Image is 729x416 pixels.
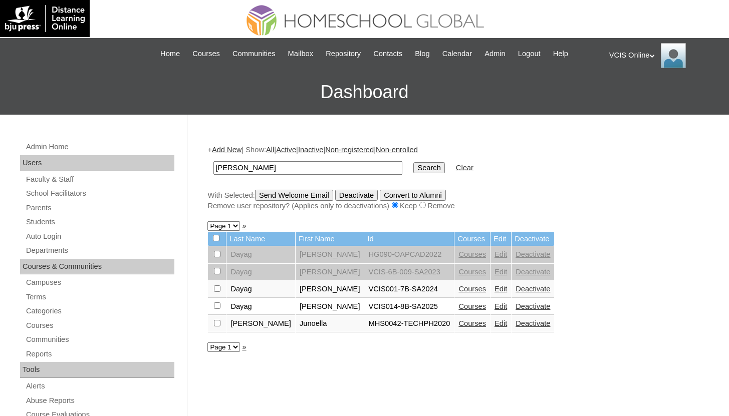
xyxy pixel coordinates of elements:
a: Parents [25,202,174,214]
a: Edit [495,319,507,327]
span: Blog [415,48,429,60]
a: Deactivate [516,319,550,327]
span: Courses [192,48,220,60]
span: Help [553,48,568,60]
a: Courses [458,319,486,327]
a: » [242,222,246,230]
a: Non-registered [325,146,374,154]
a: » [242,343,246,351]
input: Send Welcome Email [255,190,333,201]
div: Courses & Communities [20,259,174,275]
td: VCIS-6B-009-SA2023 [364,264,454,281]
div: Remove user repository? (Applies only to deactivations) Keep Remove [207,201,703,211]
a: Edit [495,285,507,293]
a: Terms [25,291,174,303]
td: Dayag [226,298,295,315]
a: Logout [513,48,546,60]
td: [PERSON_NAME] [226,315,295,332]
span: Communities [232,48,276,60]
a: Communities [227,48,281,60]
span: Logout [518,48,541,60]
a: Courses [458,250,486,258]
a: Admin Home [25,141,174,153]
a: Alerts [25,380,174,392]
a: Add New [212,146,241,154]
a: Courses [458,285,486,293]
td: VCIS014-8B-SA2025 [364,298,454,315]
a: Edit [495,250,507,258]
a: Categories [25,305,174,317]
a: Blog [410,48,434,60]
a: Abuse Reports [25,394,174,407]
a: Mailbox [283,48,319,60]
td: Dayag [226,264,295,281]
a: Courses [458,268,486,276]
td: Dayag [226,281,295,298]
span: Repository [326,48,361,60]
a: Deactivate [516,268,550,276]
input: Deactivate [335,190,378,201]
td: Junoella [296,315,364,332]
td: [PERSON_NAME] [296,246,364,263]
a: Non-enrolled [376,146,418,154]
input: Convert to Alumni [380,190,446,201]
td: HG090-OAPCAD2022 [364,246,454,263]
td: Id [364,232,454,246]
div: With Selected: [207,190,703,211]
td: [PERSON_NAME] [296,281,364,298]
a: School Facilitators [25,187,174,200]
td: [PERSON_NAME] [296,298,364,315]
a: Clear [456,164,473,172]
a: Courses [187,48,225,60]
span: Contacts [373,48,402,60]
input: Search [213,161,402,175]
div: Tools [20,362,174,378]
a: Home [155,48,185,60]
img: VCIS Online Admin [661,43,686,68]
a: Courses [458,302,486,310]
a: Deactivate [516,302,550,310]
a: Contacts [368,48,407,60]
input: Search [413,162,444,173]
td: Edit [491,232,511,246]
td: [PERSON_NAME] [296,264,364,281]
a: Calendar [437,48,477,60]
td: Last Name [226,232,295,246]
a: Departments [25,244,174,257]
div: VCIS Online [609,43,719,68]
a: Communities [25,333,174,346]
img: logo-white.png [5,5,85,32]
a: Deactivate [516,250,550,258]
a: Active [276,146,296,154]
a: Auto Login [25,230,174,243]
td: First Name [296,232,364,246]
div: Users [20,155,174,171]
div: + | Show: | | | | [207,145,703,211]
a: Admin [479,48,511,60]
a: Courses [25,319,174,332]
span: Calendar [442,48,472,60]
a: All [266,146,274,154]
td: VCIS001-7B-SA2024 [364,281,454,298]
span: Admin [484,48,506,60]
td: Dayag [226,246,295,263]
a: Help [548,48,573,60]
span: Mailbox [288,48,314,60]
a: Faculty & Staff [25,173,174,186]
td: Courses [454,232,490,246]
a: Repository [321,48,366,60]
a: Edit [495,302,507,310]
a: Campuses [25,276,174,289]
a: Reports [25,348,174,360]
a: Deactivate [516,285,550,293]
td: MHS0042-TECHPH2020 [364,315,454,332]
h3: Dashboard [5,70,724,115]
a: Students [25,216,174,228]
td: Deactivate [512,232,554,246]
span: Home [160,48,180,60]
a: Inactive [298,146,324,154]
a: Edit [495,268,507,276]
